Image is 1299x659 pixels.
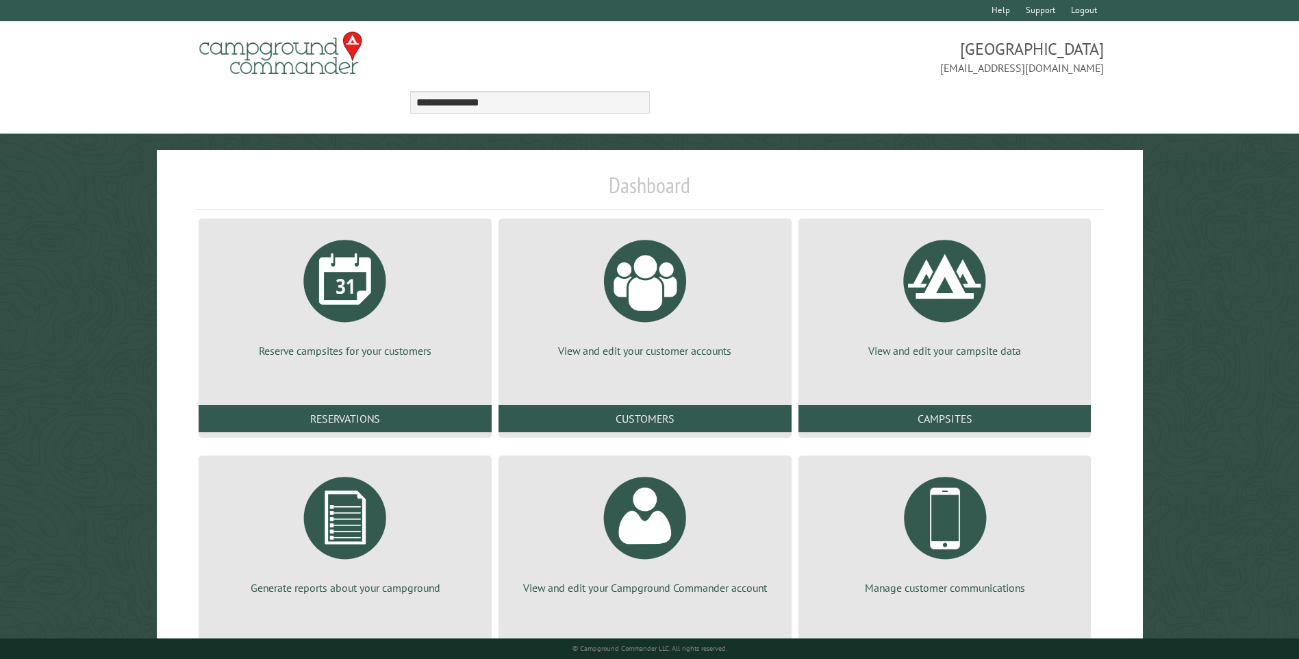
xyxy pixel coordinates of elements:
[215,229,475,358] a: Reserve campsites for your customers
[815,229,1075,358] a: View and edit your campsite data
[499,405,792,432] a: Customers
[195,27,366,80] img: Campground Commander
[798,405,1092,432] a: Campsites
[515,343,775,358] p: View and edit your customer accounts
[215,467,475,595] a: Generate reports about your campground
[515,467,775,595] a: View and edit your Campground Commander account
[650,38,1104,76] span: [GEOGRAPHIC_DATA] [EMAIL_ADDRESS][DOMAIN_NAME]
[515,580,775,595] p: View and edit your Campground Commander account
[815,343,1075,358] p: View and edit your campsite data
[515,229,775,358] a: View and edit your customer accounts
[815,580,1075,595] p: Manage customer communications
[199,405,492,432] a: Reservations
[195,172,1103,210] h1: Dashboard
[215,343,475,358] p: Reserve campsites for your customers
[572,644,727,653] small: © Campground Commander LLC. All rights reserved.
[815,467,1075,595] a: Manage customer communications
[215,580,475,595] p: Generate reports about your campground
